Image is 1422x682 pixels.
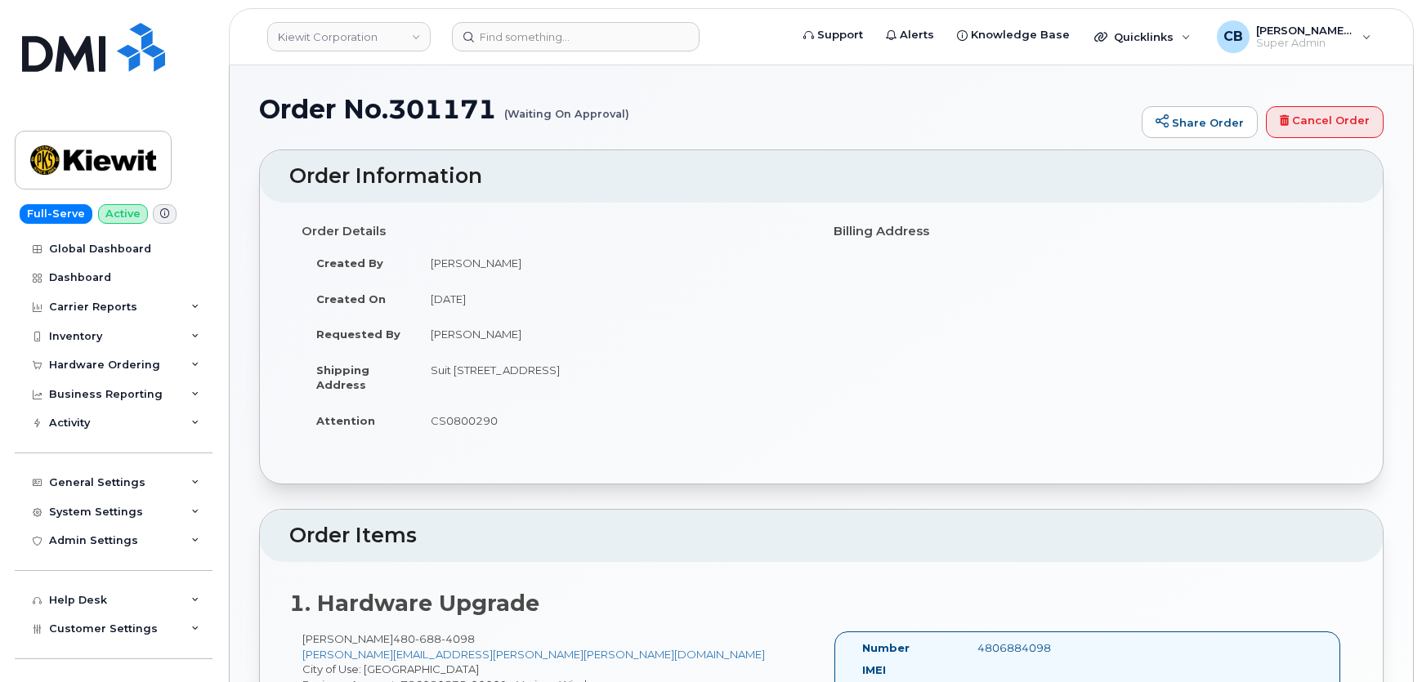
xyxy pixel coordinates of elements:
[316,256,383,270] strong: Created By
[316,363,369,392] strong: Shipping Address
[416,352,809,403] td: Suit [STREET_ADDRESS]
[441,632,475,645] span: 4098
[289,590,539,617] strong: 1. Hardware Upgrade
[416,281,809,317] td: [DATE]
[834,225,1341,238] h4: Billing Address
[289,524,1353,547] h2: Order Items
[862,662,886,678] label: IMEI
[415,632,441,645] span: 688
[862,640,910,656] label: Number
[416,245,809,281] td: [PERSON_NAME]
[316,414,375,427] strong: Attention
[316,292,386,305] strong: Created On
[302,648,765,661] a: [PERSON_NAME][EMAIL_ADDRESS][PERSON_NAME][PERSON_NAME][DOMAIN_NAME]
[393,632,475,645] span: 480
[965,640,1127,656] div: 4806884098
[1142,106,1258,139] a: Share Order
[504,95,629,120] small: (Waiting On Approval)
[302,225,809,238] h4: Order Details
[289,165,1353,188] h2: Order Information
[416,403,809,439] td: CS0800290
[316,328,400,341] strong: Requested By
[1266,106,1384,139] a: Cancel Order
[259,95,1134,123] h1: Order No.301171
[416,316,809,352] td: [PERSON_NAME]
